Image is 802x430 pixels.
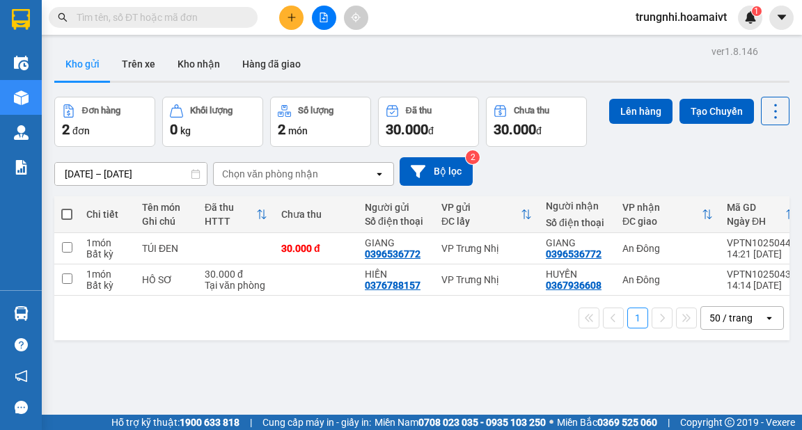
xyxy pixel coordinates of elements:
div: An Đông [622,274,713,285]
div: An Đông [622,243,713,254]
div: VP nhận [622,202,702,213]
div: Bất kỳ [86,280,128,291]
div: 1 món [86,237,128,248]
img: warehouse-icon [14,306,29,321]
button: Lên hàng [609,99,673,124]
button: aim [344,6,368,30]
div: 30.000 đ [205,269,267,280]
button: caret-down [769,6,794,30]
span: 2 [278,121,285,138]
input: Tìm tên, số ĐT hoặc mã đơn [77,10,241,25]
span: 2 [62,121,70,138]
button: Hàng đã giao [231,47,312,81]
span: Miền Nam [375,415,546,430]
button: 1 [627,308,648,328]
span: 30.000 [386,121,428,138]
div: Người nhận [546,200,608,212]
div: Người gửi [365,202,427,213]
span: file-add [319,13,329,22]
div: Chọn văn phòng nhận [222,167,318,181]
span: 1 [754,6,759,16]
span: copyright [725,417,734,427]
div: VPTN10250439 [727,269,796,280]
div: Chưa thu [514,106,549,116]
span: question-circle [15,338,28,351]
div: Số lượng [298,106,333,116]
span: Cung cấp máy in - giấy in: [262,415,371,430]
span: | [250,415,252,430]
span: notification [15,369,28,383]
img: icon-new-feature [744,11,757,24]
img: warehouse-icon [14,90,29,105]
span: 0 [170,121,178,138]
span: đơn [72,125,90,136]
span: 30.000 [494,121,536,138]
button: Đơn hàng2đơn [54,97,155,147]
span: search [58,13,68,22]
svg: open [374,168,385,180]
sup: 2 [466,150,480,164]
span: kg [180,125,191,136]
div: ĐC giao [622,216,702,227]
div: HỒ SƠ [142,274,191,285]
strong: 0369 525 060 [597,417,657,428]
div: Chi tiết [86,209,128,220]
div: Đơn hàng [82,106,120,116]
div: HTTT [205,216,256,227]
div: 0396536772 [546,248,601,260]
div: 14:21 [DATE] [727,248,796,260]
span: caret-down [776,11,788,24]
div: HIỀN [365,269,427,280]
button: Kho nhận [166,47,231,81]
sup: 1 [752,6,762,16]
span: món [288,125,308,136]
strong: 1900 633 818 [180,417,239,428]
div: TÚI ĐEN [142,243,191,254]
div: VP Trưng Nhị [441,274,532,285]
th: Toggle SortBy [615,196,720,233]
span: message [15,401,28,414]
button: file-add [312,6,336,30]
span: plus [287,13,297,22]
div: 14:14 [DATE] [727,280,796,291]
span: Miền Bắc [557,415,657,430]
button: Chưa thu30.000đ [486,97,587,147]
input: Select a date range. [55,163,207,185]
div: Mã GD [727,202,785,213]
div: ĐC lấy [441,216,521,227]
span: Hỗ trợ kỹ thuật: [111,415,239,430]
div: 0396536772 [365,248,420,260]
div: Khối lượng [190,106,233,116]
button: Tạo Chuyến [679,99,754,124]
strong: 0708 023 035 - 0935 103 250 [418,417,546,428]
div: 0376788157 [365,280,420,291]
span: đ [428,125,434,136]
div: Tại văn phòng [205,280,267,291]
div: Số điện thoại [365,216,427,227]
span: | [668,415,670,430]
div: VP gửi [441,202,521,213]
svg: open [764,312,775,324]
div: Đã thu [205,202,256,213]
span: aim [351,13,361,22]
div: GIANG [546,237,608,248]
span: trungnhi.hoamaivt [624,8,738,26]
button: Trên xe [111,47,166,81]
span: đ [536,125,542,136]
div: 50 / trang [709,311,753,325]
div: HUYỀN [546,269,608,280]
button: Số lượng2món [270,97,371,147]
div: Bất kỳ [86,248,128,260]
div: ver 1.8.146 [711,44,758,59]
div: Ghi chú [142,216,191,227]
div: 1 món [86,269,128,280]
img: solution-icon [14,160,29,175]
div: VP Trưng Nhị [441,243,532,254]
div: Số điện thoại [546,217,608,228]
th: Toggle SortBy [198,196,274,233]
img: logo-vxr [12,9,30,30]
div: 0367936608 [546,280,601,291]
button: Kho gửi [54,47,111,81]
div: Chưa thu [281,209,351,220]
div: GIANG [365,237,427,248]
